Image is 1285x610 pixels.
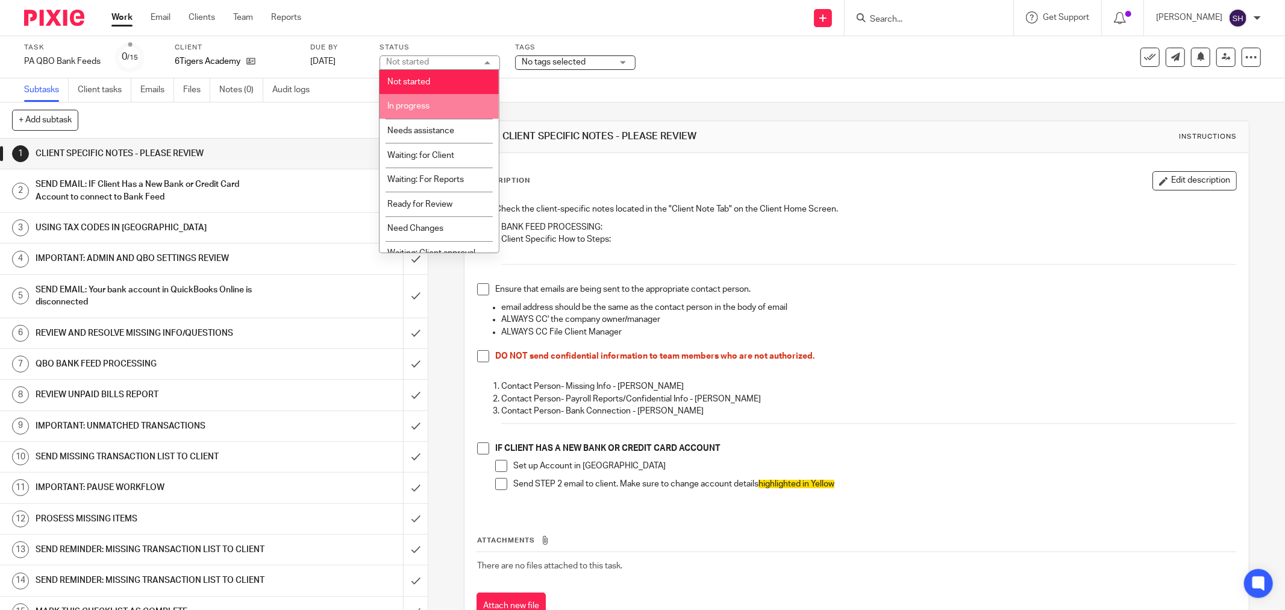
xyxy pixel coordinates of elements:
label: Due by [310,43,364,52]
p: Description [477,176,530,186]
p: BANK FEED PROCESSING: [501,221,1236,233]
span: Waiting: Client approval [387,249,475,257]
div: 7 [12,356,29,373]
div: 11 [12,479,29,496]
a: Clients [189,11,215,24]
span: [DATE] [310,57,336,66]
p: Client Specific How to Steps: [501,233,1236,245]
h1: IMPORTANT: ADMIN AND QBO SETTINGS REVIEW [36,250,273,268]
p: Set up Account in [GEOGRAPHIC_DATA] [513,460,1236,472]
a: Emails [140,78,174,102]
label: Task [24,43,101,52]
div: 2 [12,183,29,200]
span: Get Support [1043,13,1089,22]
p: ALWAYS CC File Client Manager [501,326,1236,338]
h1: REVIEW AND RESOLVE MISSING INFO/QUESTIONS [36,324,273,342]
img: Pixie [24,10,84,26]
div: 4 [12,251,29,268]
a: Subtasks [24,78,69,102]
span: There are no files attached to this task. [477,562,622,570]
p: ALWAYS CC' the company owner/manager [501,313,1236,325]
div: 0 [122,50,139,64]
a: Client tasks [78,78,131,102]
h1: REVIEW UNPAID BILLS REPORT [36,386,273,404]
p: Ensure that emails are being sent to the appropriate contact person. [495,283,1236,295]
a: Audit logs [272,78,319,102]
div: 10 [12,448,29,465]
p: Contact Person- Payroll Reports/Confidential Info - [PERSON_NAME] [501,393,1236,405]
div: 8 [12,386,29,403]
a: Work [111,11,133,24]
button: + Add subtask [12,110,78,130]
a: Reports [271,11,301,24]
a: Notes (0) [219,78,263,102]
a: Files [183,78,210,102]
p: [PERSON_NAME] [1156,11,1222,24]
h1: CLIENT SPECIFIC NOTES - PLEASE REVIEW [502,130,883,143]
span: Waiting: for Client [387,151,454,160]
div: PA QBO Bank Feeds [24,55,101,68]
h1: SEND REMINDER: MISSING TRANSACTION LIST TO CLIENT [36,571,273,590]
a: Email [151,11,170,24]
div: Not started [386,58,429,66]
span: In progress [387,102,430,110]
div: 6 [12,325,29,342]
p: Send STEP 2 email to client. Make sure to change account details [513,478,1236,490]
label: Client [175,43,295,52]
p: Check the client-specific notes located in the "Client Note Tab" on the Client Home Screen. [495,203,1236,215]
div: 5 [12,288,29,304]
p: Contact Person- Bank Connection - [PERSON_NAME] [501,405,1236,417]
button: Edit description [1152,171,1237,190]
span: Needs assistance [387,127,454,135]
h1: IMPORTANT: PAUSE WORKFLOW [36,479,273,497]
h1: SEND REMINDER: MISSING TRANSACTION LIST TO CLIENT [36,541,273,559]
small: /15 [128,54,139,61]
label: Tags [515,43,636,52]
span: send confidential information to team members who are not authorized. [530,352,814,360]
h1: SEND EMAIL: IF Client Has a New Bank or Credit Card Account to connect to Bank Feed [36,175,273,206]
strong: IF CLIENT HAS A NEW BANK OR CREDIT CARD ACCOUNT [495,444,721,453]
span: highlighted in Yellow [758,480,834,488]
p: Contact Person- Missing Info - [PERSON_NAME] [501,380,1236,392]
span: No tags selected [522,58,586,66]
div: Instructions [1179,132,1237,142]
h1: QBO BANK FEED PROCESSING [36,355,273,373]
h1: PROSESS MISSING ITEMS [36,510,273,528]
img: svg%3E [1228,8,1248,28]
h1: SEND EMAIL: Your bank account in QuickBooks Online is disconnected [36,281,273,312]
div: 12 [12,511,29,527]
div: 1 [12,145,29,162]
h1: SEND MISSING TRANSACTION LIST TO CLIENT [36,448,273,466]
label: Status [380,43,500,52]
h1: IMPORTANT: UNMATCHED TRANSACTIONS [36,417,273,435]
div: 13 [12,541,29,558]
span: Attachments [477,537,535,544]
span: DO NOT [495,352,528,360]
span: Waiting: For Reports [387,175,464,184]
h1: USING TAX CODES IN [GEOGRAPHIC_DATA] [36,219,273,237]
a: Team [233,11,253,24]
div: 14 [12,573,29,590]
div: 3 [12,219,29,236]
span: Need Changes [387,224,443,233]
span: Not started [387,78,430,86]
input: Search [869,14,977,25]
p: email address should be the same as the contact person in the body of email [501,301,1236,313]
div: 9 [12,418,29,435]
p: 6Tigers Academy [175,55,240,68]
span: Ready for Review [387,200,452,209]
h1: CLIENT SPECIFIC NOTES - PLEASE REVIEW [36,145,273,163]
